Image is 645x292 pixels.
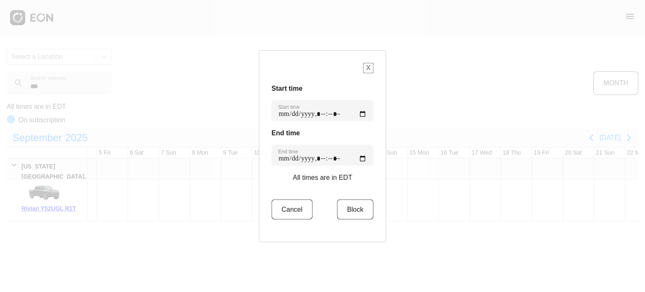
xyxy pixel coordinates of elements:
h3: Start time [272,83,374,93]
label: Start time [278,103,300,110]
h3: End time [272,128,374,138]
label: End time [278,148,298,155]
button: X [363,63,374,73]
button: Block [337,199,373,219]
button: Cancel [272,199,313,219]
p: All times are in EDT [293,172,352,182]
